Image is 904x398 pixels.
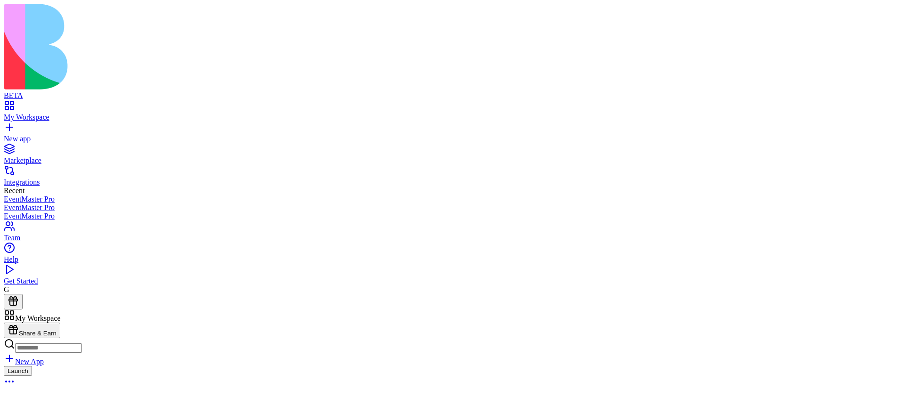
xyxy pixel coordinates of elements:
button: Launch [4,366,32,376]
img: logo [4,4,382,89]
div: BETA [4,91,900,100]
a: Get Started [4,268,900,285]
span: G [4,285,9,293]
div: Marketplace [4,156,900,165]
a: EventMaster Pro [4,195,900,203]
div: My Workspace [4,113,900,122]
div: Help [4,255,900,264]
a: Marketplace [4,148,900,165]
a: Integrations [4,170,900,187]
button: Share & Earn [4,323,60,338]
div: Team [4,234,900,242]
a: EventMaster Pro [4,212,900,220]
a: Team [4,225,900,242]
a: New App [4,357,44,366]
a: EventMaster Pro [4,203,900,212]
span: Recent [4,187,24,195]
a: New app [4,126,900,143]
div: Integrations [4,178,900,187]
div: New app [4,135,900,143]
div: Get Started [4,277,900,285]
a: BETA [4,83,900,100]
a: My Workspace [4,105,900,122]
span: My Workspace [15,314,61,322]
span: Share & Earn [19,330,56,337]
a: Help [4,247,900,264]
